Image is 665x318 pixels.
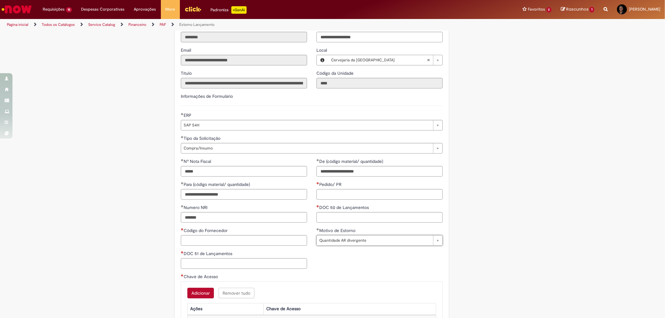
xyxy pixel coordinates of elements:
[319,159,384,164] span: De (código material/ quantidade)
[319,182,343,187] span: Pedido/ PR
[424,55,433,65] abbr: Limpar campo Local
[316,78,443,88] input: Código da Unidade
[316,166,443,177] input: De (código material/ quantidade)
[181,93,233,99] label: Informações de Formulário
[43,6,65,12] span: Requisições
[316,159,319,161] span: Obrigatório Preenchido
[184,120,430,130] span: SAP S4H
[166,6,175,12] span: More
[566,6,589,12] span: Rascunhos
[184,274,219,279] span: Chave de Acesso
[181,55,307,65] input: Email
[316,205,319,207] span: Necessários
[231,6,247,14] p: +GenAi
[629,7,660,12] span: [PERSON_NAME]
[316,182,319,184] span: Necessários
[181,113,184,115] span: Obrigatório Preenchido
[181,136,184,138] span: Obrigatório Preenchido
[319,235,430,245] span: Quantidade AR divergente
[181,258,307,269] input: DOC 51 de Lançamentos
[7,22,28,27] a: Página inicial
[88,22,115,27] a: Service Catalog
[319,228,357,233] span: Motivo de Estorno
[181,228,184,230] span: Necessários
[181,78,307,88] input: Título
[181,166,307,177] input: Nº Nota Fiscal
[181,235,307,246] input: Código do Fornecedor
[316,32,443,42] input: Telefone de Contato
[211,6,247,14] div: Padroniza
[317,55,328,65] button: Local, Visualizar este registro Cervejaria da Bahia
[316,212,443,223] input: DOC 50 de Lançamentos
[316,70,355,76] label: Somente leitura - Código da Unidade
[185,4,201,14] img: click_logo_yellow_360x200.png
[181,32,307,42] input: ID
[181,212,307,223] input: Numero NRI
[561,7,594,12] a: Rascunhos
[184,228,229,233] span: Código do Fornecedor
[181,274,184,277] span: Necessários
[128,22,146,27] a: Financeiro
[181,47,192,53] label: Somente leitura - Email
[184,135,222,141] span: Tipo da Solicitação
[184,143,430,153] span: Compra/Insumo
[319,205,370,210] span: DOC 50 de Lançamentos
[181,182,184,184] span: Obrigatório Preenchido
[184,182,251,187] span: Para (código material/ quantidade)
[5,19,439,31] ul: Trilhas de página
[181,205,184,207] span: Obrigatório Preenchido
[42,22,75,27] a: Todos os Catálogos
[528,6,545,12] span: Favoritos
[331,55,427,65] span: Cervejaria da [GEOGRAPHIC_DATA]
[184,159,212,164] span: Nº Nota Fiscal
[179,22,214,27] a: Estorno Lançamento
[184,112,193,118] span: ERP
[81,6,125,12] span: Despesas Corporativas
[181,251,184,254] span: Necessários
[160,22,166,27] a: PAF
[316,189,443,200] input: Pedido/ PR
[328,55,442,65] a: Cervejaria da [GEOGRAPHIC_DATA]Limpar campo Local
[547,7,552,12] span: 2
[181,189,307,200] input: Para (código material/ quantidade)
[134,6,156,12] span: Aprovações
[1,3,33,16] img: ServiceNow
[66,7,72,12] span: 15
[316,47,328,53] span: Local
[181,159,184,161] span: Obrigatório Preenchido
[316,228,319,230] span: Obrigatório Preenchido
[184,205,209,210] span: Numero NRI
[264,303,436,315] th: Chave de Acesso
[187,288,214,298] button: Add a row for Chave de Acesso
[590,7,594,12] span: 1
[188,303,264,315] th: Ações
[181,70,193,76] label: Somente leitura - Título
[184,251,234,256] span: DOC 51 de Lançamentos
